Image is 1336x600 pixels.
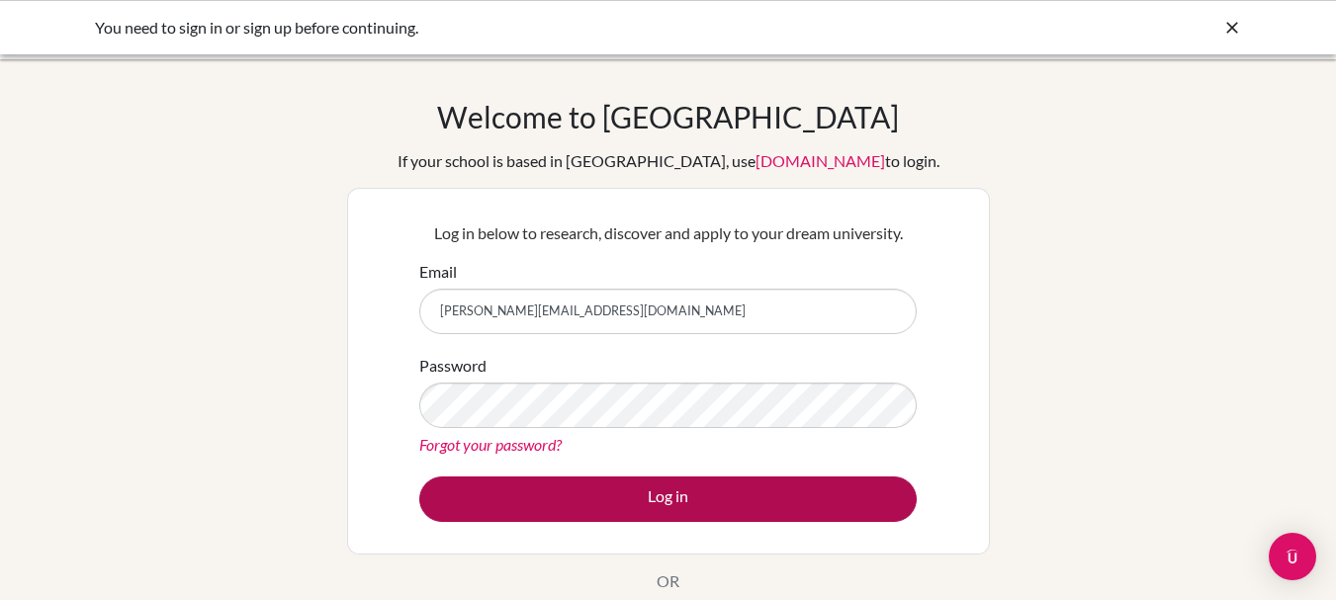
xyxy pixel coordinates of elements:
[437,99,899,134] h1: Welcome to [GEOGRAPHIC_DATA]
[1269,533,1316,580] div: Open Intercom Messenger
[419,476,917,522] button: Log in
[95,16,945,40] div: You need to sign in or sign up before continuing.
[398,149,939,173] div: If your school is based in [GEOGRAPHIC_DATA], use to login.
[657,569,679,593] p: OR
[419,260,457,284] label: Email
[756,151,885,170] a: [DOMAIN_NAME]
[419,435,562,454] a: Forgot your password?
[419,221,917,245] p: Log in below to research, discover and apply to your dream university.
[419,354,487,378] label: Password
